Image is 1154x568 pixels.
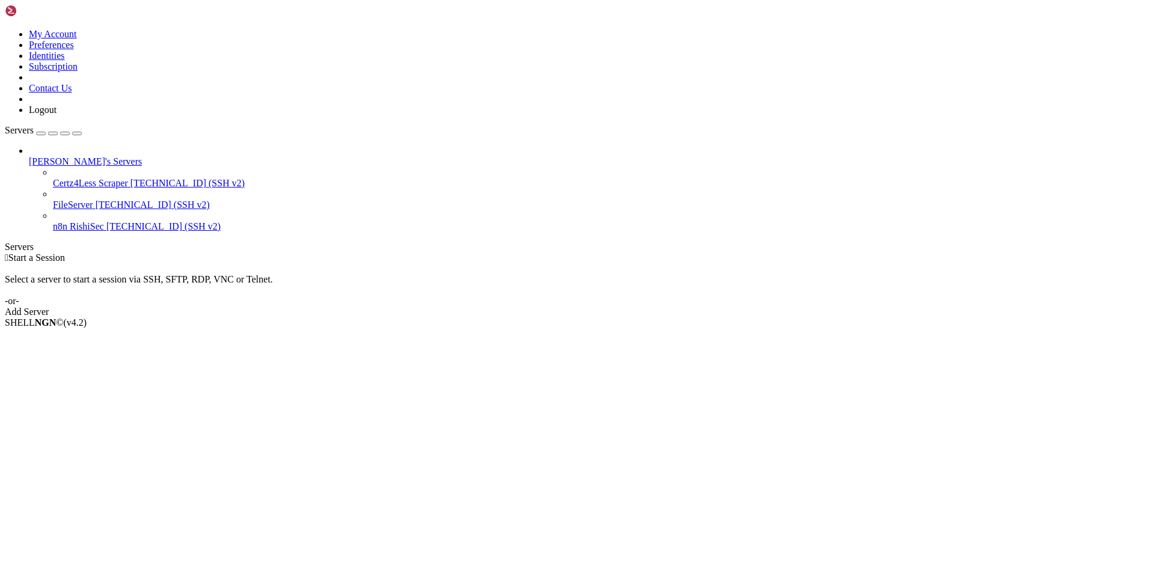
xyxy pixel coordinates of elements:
a: Logout [29,105,56,115]
a: FileServer [TECHNICAL_ID] (SSH v2) [53,200,1149,210]
a: Preferences [29,40,74,50]
a: My Account [29,29,77,39]
li: FileServer [TECHNICAL_ID] (SSH v2) [53,189,1149,210]
div: Servers [5,242,1149,252]
span: [TECHNICAL_ID] (SSH v2) [106,221,221,231]
a: [PERSON_NAME]'s Servers [29,156,1149,167]
span: Servers [5,125,34,135]
a: Identities [29,50,65,61]
span: 4.2.0 [64,317,87,328]
span: Certz4Less Scraper [53,178,128,188]
span: [TECHNICAL_ID] (SSH v2) [96,200,210,210]
a: Servers [5,125,82,135]
span: n8n RishiSec [53,221,104,231]
a: Certz4Less Scraper [TECHNICAL_ID] (SSH v2) [53,178,1149,189]
div: Add Server [5,307,1149,317]
a: Contact Us [29,83,72,93]
img: Shellngn [5,5,74,17]
span: FileServer [53,200,93,210]
div: Select a server to start a session via SSH, SFTP, RDP, VNC or Telnet. -or- [5,263,1149,307]
li: n8n RishiSec [TECHNICAL_ID] (SSH v2) [53,210,1149,232]
span: Start a Session [8,252,65,263]
a: Subscription [29,61,78,72]
a: n8n RishiSec [TECHNICAL_ID] (SSH v2) [53,221,1149,232]
li: Certz4Less Scraper [TECHNICAL_ID] (SSH v2) [53,167,1149,189]
span: [PERSON_NAME]'s Servers [29,156,142,166]
span:  [5,252,8,263]
span: [TECHNICAL_ID] (SSH v2) [130,178,245,188]
b: NGN [35,317,56,328]
span: SHELL © [5,317,87,328]
li: [PERSON_NAME]'s Servers [29,145,1149,232]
